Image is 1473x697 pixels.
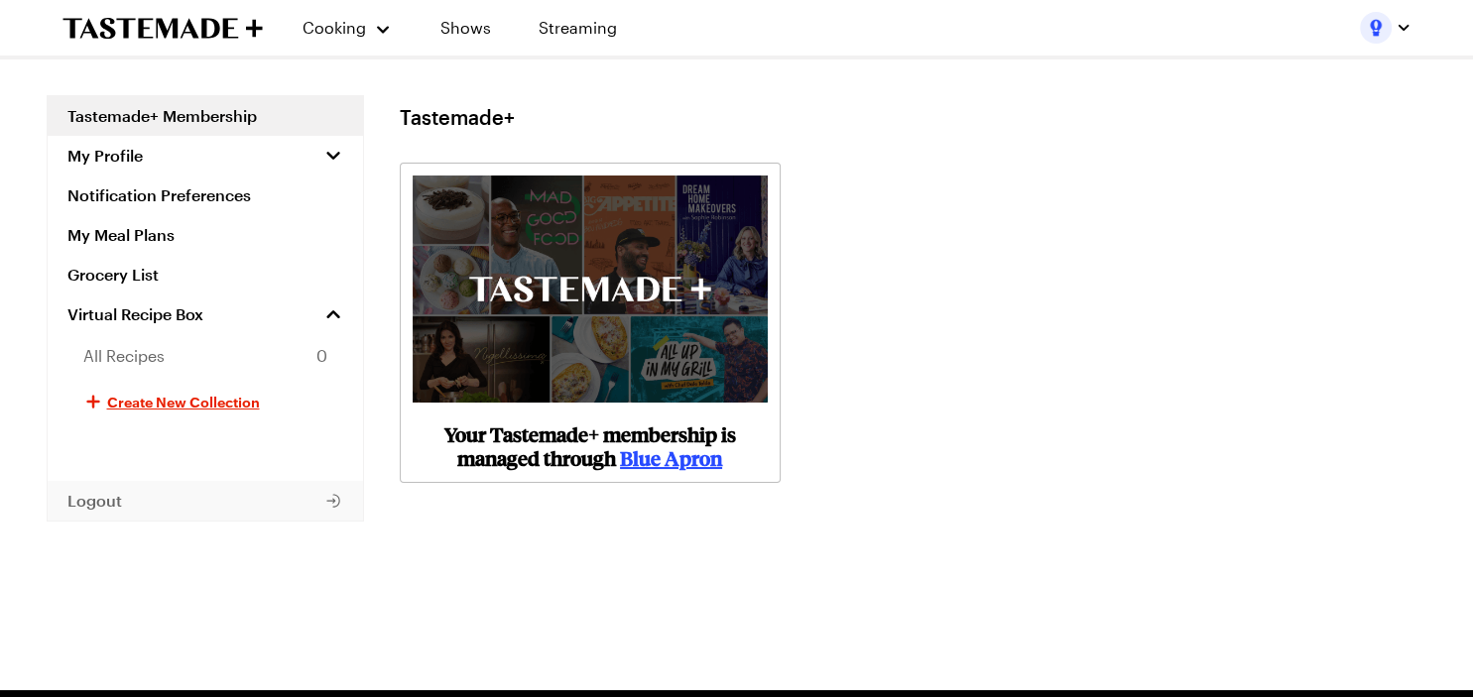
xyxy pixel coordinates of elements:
[48,294,363,334] a: Virtual Recipe Box
[400,105,515,129] h1: Tastemade+
[413,422,768,470] p: Your Tastemade+ membership is managed through
[67,304,203,324] span: Virtual Recipe Box
[67,491,122,511] span: Logout
[303,4,393,52] button: Cooking
[48,255,363,294] a: Grocery List
[48,175,363,215] a: Notification Preferences
[48,136,363,175] button: My Profile
[62,17,263,40] a: To Tastemade Home Page
[83,344,165,368] span: All Recipes
[303,18,366,37] span: Cooking
[1360,12,1412,44] button: Profile picture
[620,444,722,471] a: Blue Apron
[316,344,327,368] span: 0
[48,481,363,521] button: Logout
[67,146,143,166] span: My Profile
[1360,12,1392,44] img: Profile picture
[48,215,363,255] a: My Meal Plans
[48,334,363,378] a: All Recipes0
[107,392,260,411] span: Create New Collection
[48,378,363,425] button: Create New Collection
[48,96,363,136] a: Tastemade+ Membership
